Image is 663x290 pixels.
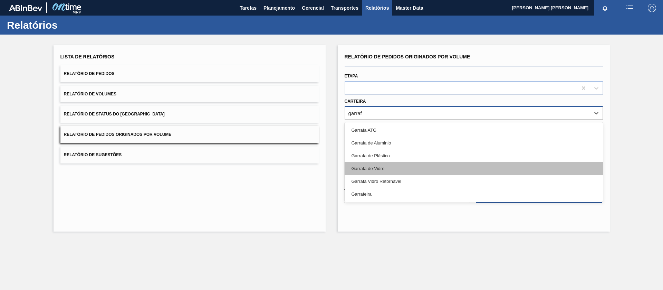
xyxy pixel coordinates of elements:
img: userActions [626,4,634,12]
span: Relatório de Sugestões [64,152,122,157]
button: Relatório de Status do [GEOGRAPHIC_DATA] [60,106,319,123]
img: Logout [648,4,656,12]
button: Relatório de Volumes [60,86,319,103]
span: Relatório de Pedidos Originados por Volume [64,132,172,137]
span: Planejamento [263,4,295,12]
button: Notificações [594,3,616,13]
div: Garrafa de Aluminio [345,137,603,149]
img: TNhmsLtSVTkK8tSr43FrP2fwEKptu5GPRR3wAAAABJRU5ErkJggg== [9,5,42,11]
div: Garrafa de Plástico [345,149,603,162]
label: Carteira [345,99,366,104]
span: Master Data [396,4,423,12]
div: Garrafa ATG [345,124,603,137]
span: Tarefas [240,4,257,12]
span: Relatório de Status do [GEOGRAPHIC_DATA] [64,112,165,116]
button: Limpar [344,189,470,203]
span: Relatório de Pedidos Originados por Volume [345,54,470,59]
label: Etapa [345,74,358,78]
span: Gerencial [302,4,324,12]
h1: Relatórios [7,21,129,29]
span: Relatórios [365,4,389,12]
span: Relatório de Pedidos [64,71,115,76]
div: Garrafeira [345,188,603,200]
span: Lista de Relatórios [60,54,115,59]
div: Garrafa Vidro Retornável [345,175,603,188]
button: Relatório de Sugestões [60,147,319,163]
button: Relatório de Pedidos Originados por Volume [60,126,319,143]
div: Garrafa de Vidro [345,162,603,175]
span: Transportes [331,4,358,12]
button: Relatório de Pedidos [60,65,319,82]
span: Relatório de Volumes [64,92,116,96]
